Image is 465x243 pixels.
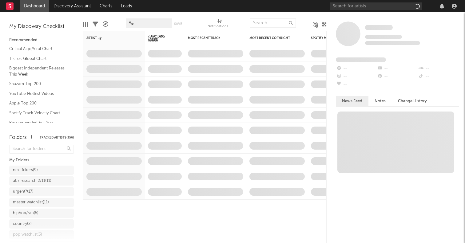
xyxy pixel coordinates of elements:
[208,23,232,30] div: Notifications (Artist)
[336,73,377,80] div: --
[9,176,74,186] a: a&r research 2/11(11)
[418,73,459,80] div: --
[9,119,68,126] a: Recommended For You
[148,34,173,42] span: 7-Day Fans Added
[208,15,232,33] div: Notifications (Artist)
[9,198,74,207] a: master watchlist(11)
[377,73,418,80] div: --
[9,157,74,164] div: My Folders
[368,96,392,106] button: Notes
[9,145,74,154] input: Search for folders...
[9,65,68,77] a: Biggest Independent Releases This Week
[9,37,74,44] div: Recommended
[311,36,357,40] div: Spotify Monthly Listeners
[93,15,98,33] div: Filters
[13,199,49,206] div: master watchlist ( 11 )
[174,22,182,25] button: Save
[9,166,74,175] a: next fckers(9)
[13,210,38,217] div: hiphop/rap ( 5 )
[13,231,42,238] div: pop watchlist ( 3 )
[9,187,74,196] a: urgent?(17)
[40,136,74,139] button: Tracked Artists(356)
[330,2,422,10] input: Search for artists
[250,18,296,28] input: Search...
[392,96,433,106] button: Change History
[9,100,68,107] a: Apple Top 200
[9,134,27,141] div: Folders
[9,110,68,116] a: Spotify Track Velocity Chart
[9,219,74,229] a: country(2)
[103,15,108,33] div: A&R Pipeline
[13,188,34,195] div: urgent? ( 17 )
[13,220,32,228] div: country ( 2 )
[377,65,418,73] div: --
[188,36,234,40] div: Most Recent Track
[9,45,68,52] a: Critical Algo/Viral Chart
[336,80,377,88] div: --
[365,25,393,30] span: Some Artist
[365,35,402,39] span: Tracking Since: [DATE]
[9,55,68,62] a: TikTok Global Chart
[9,230,74,239] a: pop watchlist(3)
[365,25,393,31] a: Some Artist
[9,80,68,87] a: Shazam Top 200
[336,57,386,62] span: Fans Added by Platform
[336,65,377,73] div: --
[13,167,38,174] div: next fckers ( 9 )
[83,15,88,33] div: Edit Columns
[9,90,68,97] a: YouTube Hottest Videos
[13,177,51,185] div: a&r research 2/11 ( 11 )
[418,65,459,73] div: --
[9,209,74,218] a: hiphop/rap(5)
[336,96,368,106] button: News Feed
[365,41,420,45] span: 0 fans last week
[86,36,133,40] div: Artist
[249,36,296,40] div: Most Recent Copyright
[9,23,74,30] div: My Discovery Checklist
